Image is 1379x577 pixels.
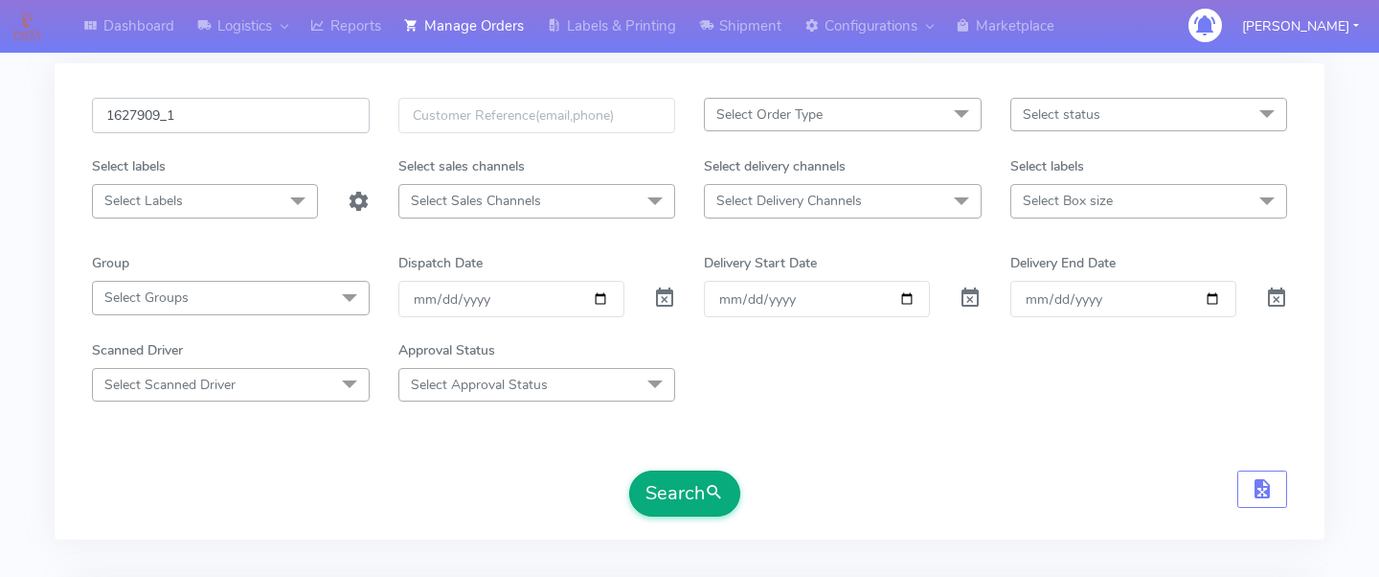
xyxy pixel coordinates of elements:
button: Search [629,471,740,517]
label: Scanned Driver [92,340,183,360]
span: Select Order Type [716,105,823,124]
button: [PERSON_NAME] [1228,7,1373,46]
span: Select Approval Status [411,376,548,394]
label: Approval Status [398,340,495,360]
span: Select Scanned Driver [104,376,236,394]
span: Select Sales Channels [411,192,541,210]
span: Select Labels [104,192,183,210]
span: Select status [1023,105,1100,124]
label: Delivery End Date [1010,253,1116,273]
span: Select Delivery Channels [716,192,862,210]
label: Dispatch Date [398,253,483,273]
label: Group [92,253,129,273]
span: Select Groups [104,288,189,307]
label: Select labels [92,156,166,176]
span: Select Box size [1023,192,1113,210]
label: Select sales channels [398,156,525,176]
input: Order Id [92,98,370,133]
label: Select labels [1010,156,1084,176]
label: Select delivery channels [704,156,846,176]
label: Delivery Start Date [704,253,817,273]
input: Customer Reference(email,phone) [398,98,676,133]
